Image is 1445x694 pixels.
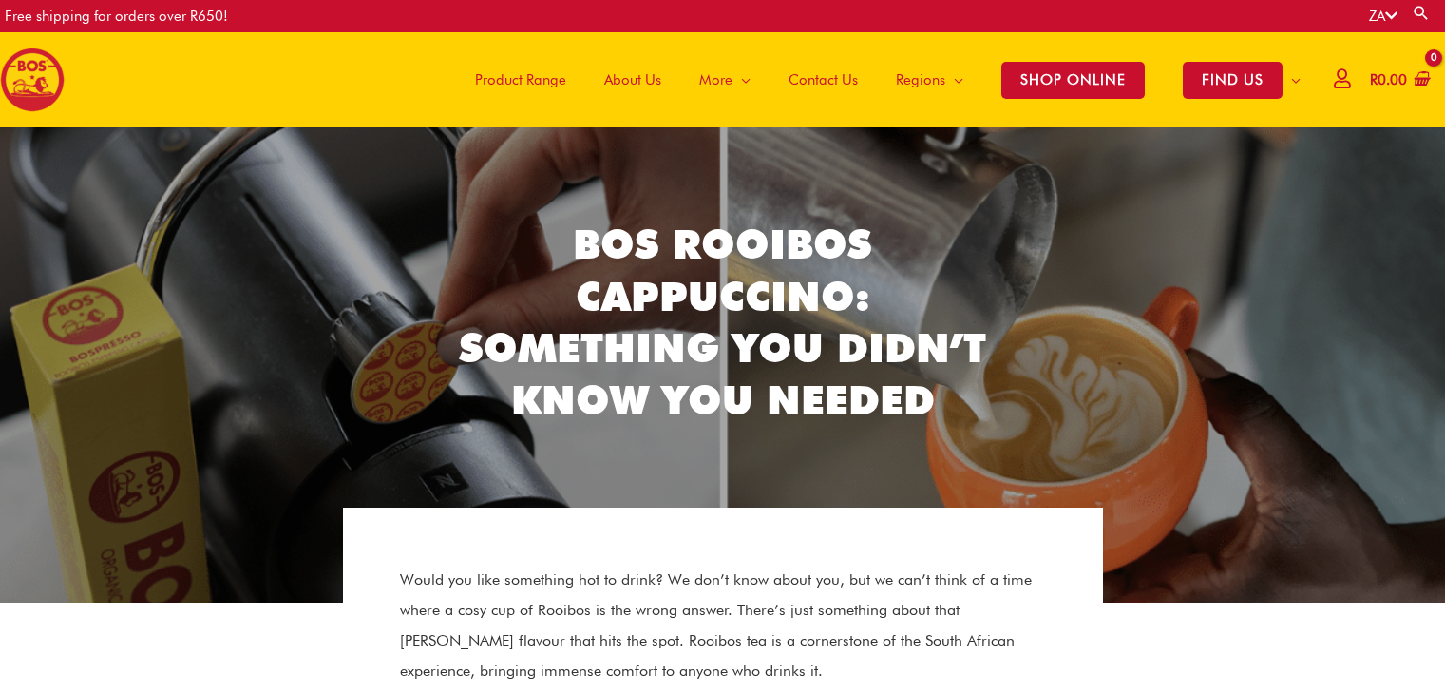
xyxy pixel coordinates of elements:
[1370,71,1407,88] bdi: 0.00
[982,32,1164,127] a: SHOP ONLINE
[1001,62,1145,99] span: SHOP ONLINE
[604,51,661,108] span: About Us
[789,51,858,108] span: Contact Us
[400,565,1046,686] p: Would you like something hot to drink? We don’t know about you, but we can’t think of a time wher...
[1366,59,1431,102] a: View Shopping Cart, empty
[475,51,566,108] span: Product Range
[1412,4,1431,22] a: Search button
[877,32,982,127] a: Regions
[1183,62,1283,99] span: FIND US
[585,32,680,127] a: About Us
[456,32,585,127] a: Product Range
[1369,8,1397,25] a: ZA
[770,32,877,127] a: Contact Us
[447,219,998,426] h2: BOS Rooibos Cappuccino: Something You Didn’t Know You Needed
[896,51,945,108] span: Regions
[1370,71,1378,88] span: R
[699,51,732,108] span: More
[680,32,770,127] a: More
[442,32,1320,127] nav: Site Navigation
